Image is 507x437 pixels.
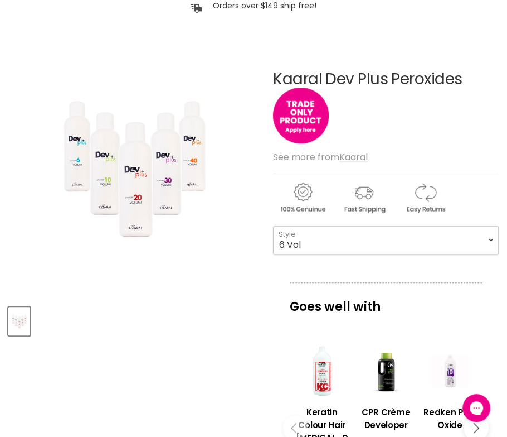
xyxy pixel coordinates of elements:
[457,390,496,426] iframe: Gorgias live chat messenger
[8,307,30,335] button: Kaaral Dev Plus Peroxides
[359,397,412,437] a: View product:CPR Crème Developer
[273,71,499,88] h1: Kaaral Dev Plus Peroxides
[273,181,332,215] img: genuine.gif
[339,151,368,164] a: Kaaral
[273,151,368,164] span: See more from
[334,181,393,215] img: shipping.gif
[396,181,455,215] img: returns.gif
[7,304,262,335] div: Product thumbnails
[423,397,476,437] a: View product:Redken Pro-Oxide
[290,282,482,319] p: Goes well with
[213,1,316,11] p: Orders over $149 ship free!
[359,406,412,431] h3: CPR Crème Developer
[273,88,329,143] img: tradeonly_small.jpg
[9,308,29,334] img: Kaaral Dev Plus Peroxides
[423,406,476,431] h3: Redken Pro-Oxide
[8,43,261,296] div: Kaaral Dev Plus Peroxides image. Click or Scroll to Zoom.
